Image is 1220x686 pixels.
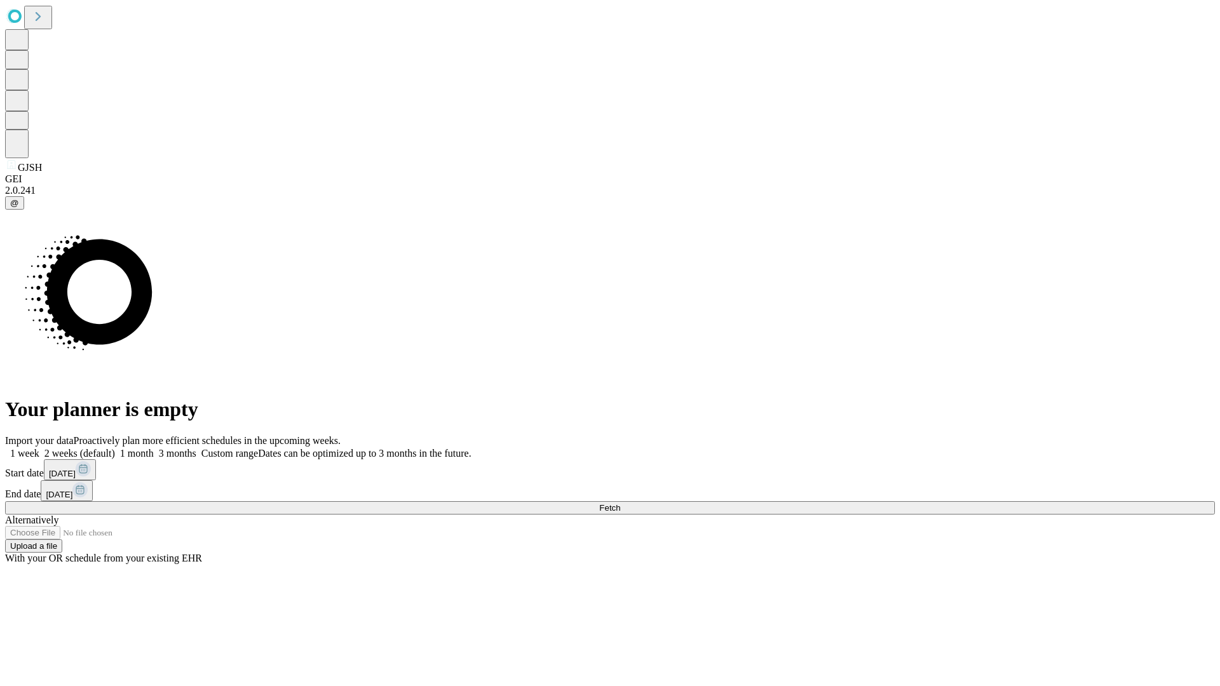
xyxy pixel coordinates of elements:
button: Upload a file [5,539,62,553]
span: Dates can be optimized up to 3 months in the future. [258,448,471,459]
h1: Your planner is empty [5,398,1215,421]
span: Alternatively [5,514,58,525]
span: [DATE] [49,469,76,478]
button: @ [5,196,24,210]
span: @ [10,198,19,208]
div: 2.0.241 [5,185,1215,196]
div: End date [5,480,1215,501]
span: Import your data [5,435,74,446]
span: 1 week [10,448,39,459]
button: Fetch [5,501,1215,514]
span: 3 months [159,448,196,459]
span: 2 weeks (default) [44,448,115,459]
span: 1 month [120,448,154,459]
div: GEI [5,173,1215,185]
div: Start date [5,459,1215,480]
span: Fetch [599,503,620,513]
span: GJSH [18,162,42,173]
span: [DATE] [46,490,72,499]
button: [DATE] [41,480,93,501]
span: Custom range [201,448,258,459]
button: [DATE] [44,459,96,480]
span: With your OR schedule from your existing EHR [5,553,202,563]
span: Proactively plan more efficient schedules in the upcoming weeks. [74,435,341,446]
